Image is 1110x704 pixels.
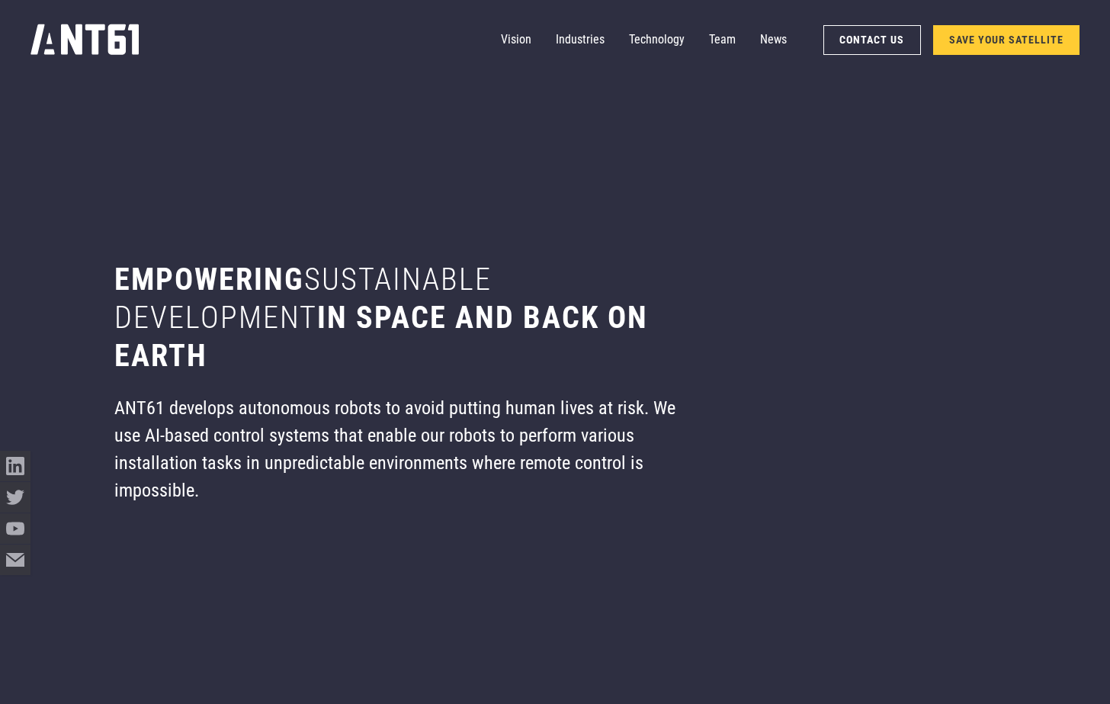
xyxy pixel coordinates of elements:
[30,19,140,60] a: home
[501,24,531,55] a: Vision
[629,24,685,55] a: Technology
[556,24,605,55] a: Industries
[823,25,920,55] a: Contact Us
[114,261,705,376] h1: Empowering in space and back on earth
[709,24,736,55] a: Team
[933,25,1080,55] a: SAVE YOUR SATELLITE
[760,24,787,55] a: News
[114,394,705,505] div: ANT61 develops autonomous robots to avoid putting human lives at risk. We use AI-based control sy...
